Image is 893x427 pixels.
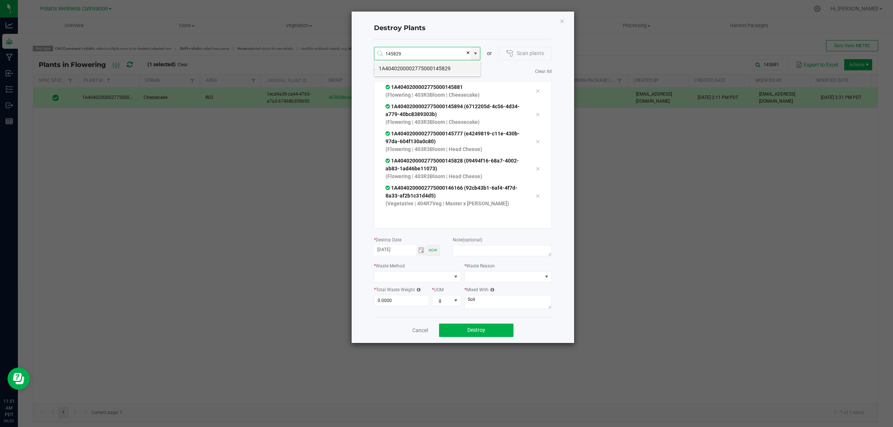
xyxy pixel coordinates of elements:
label: Waste Reason [464,263,495,269]
span: Toggle calendar [416,245,427,256]
a: Clear All [535,68,552,75]
div: Remove tag [530,137,545,146]
input: Date [374,245,416,254]
div: Remove tag [530,191,545,200]
div: or [480,49,498,57]
span: Destroy [467,327,485,333]
label: UOM [432,286,444,293]
span: 1A4040200002775000145828 (09494f16-68a7-4002-ab83-1ad46be11073) [385,158,519,171]
li: 1A4040200002775000145829 [374,62,480,75]
span: clear [466,47,470,58]
i: Description of non-plant material mixed in with destroyed plant material. [489,288,494,292]
div: Remove tag [530,164,545,173]
span: In Sync [385,84,391,90]
p: (Flowering | 403R3Bloom | Head Cheese) [385,145,525,153]
span: Now [429,248,437,252]
label: Total Waste Weight [374,286,420,293]
span: In Sync [385,185,391,191]
span: 1A4040200002775000145894 (6712205d-4c56-4d34-a779-40bc8389303b) [385,103,520,117]
label: Destroy Date [374,237,401,243]
span: 1A4040200002775000146166 (92cb43b1-6af4-4f7d-8a33-af2b1c31d4d5) [385,185,518,199]
p: (Vegetative | 404R7Veg | Master x [PERSON_NAME]) [385,200,525,208]
button: Destroy [439,324,513,337]
i: The total weight of all destroyed plants, will be averaged before syncing to METRC. [415,288,420,292]
a: Cancel [412,327,428,334]
iframe: Resource center [7,367,30,390]
span: In Sync [385,103,391,109]
p: (Flowering | 403R3Bloom | Cheesecake) [385,118,525,126]
p: (Flowering | 403R3Bloom | Head Cheese) [385,173,525,180]
span: In Sync [385,131,391,137]
label: Mixed With [464,286,494,293]
div: Remove tag [530,87,545,96]
span: (optional) [462,237,482,243]
span: 1A4040200002775000145777 (e4249819-c11e-430b-97da-604f130a0c80) [385,131,520,144]
div: Remove tag [530,110,545,119]
span: g [432,295,451,306]
input: Search Plant ID... [374,47,471,61]
span: 1A4040200002775000145881 [385,84,463,90]
p: (Flowering | 403R3Bloom | Cheesecake) [385,91,525,99]
label: Note [453,237,482,243]
h4: Destroy Plants [374,23,552,33]
span: In Sync [385,158,391,164]
label: Waste Method [374,263,405,269]
button: Close [560,16,565,25]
